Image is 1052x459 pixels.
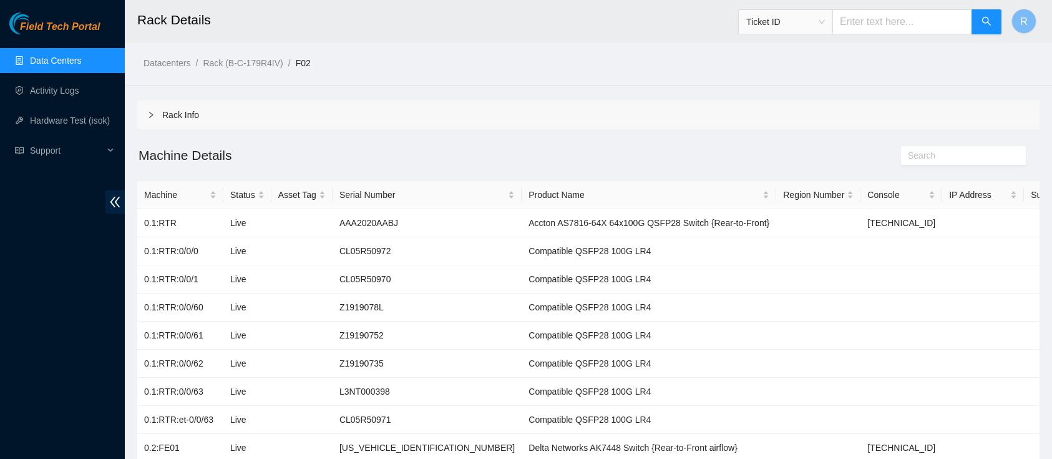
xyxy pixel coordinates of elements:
input: Enter text here... [832,9,972,34]
a: Datacenters [144,58,190,68]
td: Live [223,294,271,322]
td: Compatible QSFP28 100G LR4 [522,265,776,294]
button: search [972,9,1001,34]
td: 0.1:RTR:0/0/62 [137,350,223,378]
td: Z19190752 [333,322,522,350]
td: Live [223,209,271,237]
a: Akamai TechnologiesField Tech Portal [9,22,100,39]
span: / [195,58,198,68]
td: 0.1:RTR:0/0/61 [137,322,223,350]
span: right [147,111,155,119]
span: read [15,146,24,155]
td: Compatible QSFP28 100G LR4 [522,322,776,350]
td: Live [223,322,271,350]
span: search [981,16,991,28]
td: Compatible QSFP28 100G LR4 [522,237,776,265]
td: 0.1:RTR:0/0/60 [137,294,223,322]
td: CL05R50972 [333,237,522,265]
span: Support [30,138,104,163]
td: Live [223,406,271,434]
a: Data Centers [30,56,81,66]
td: Z1919078L [333,294,522,322]
img: Akamai Technologies [9,12,63,34]
td: [TECHNICAL_ID] [860,209,942,237]
td: 0.1:RTR [137,209,223,237]
td: AAA2020AABJ [333,209,522,237]
td: CL05R50970 [333,265,522,294]
a: Activity Logs [30,86,79,96]
a: Hardware Test (isok) [30,116,110,126]
a: Rack (B-C-179R4IV) [203,58,283,68]
td: CL05R50971 [333,406,522,434]
td: Live [223,350,271,378]
td: Compatible QSFP28 100G LR4 [522,378,776,406]
td: L3NT000398 [333,378,522,406]
td: Accton AS7816-64X 64x100G QSFP28 Switch {Rear-to-Front} [522,209,776,237]
span: / [288,58,291,68]
h2: Machine Details [137,145,814,165]
span: Ticket ID [746,12,825,31]
a: F02 [296,58,311,68]
td: Compatible QSFP28 100G LR4 [522,294,776,322]
div: Rack Info [137,101,1040,129]
td: Compatible QSFP28 100G LR4 [522,350,776,378]
td: Live [223,265,271,294]
td: 0.1:RTR:0/0/63 [137,378,223,406]
span: Field Tech Portal [20,21,100,33]
td: 0.1:RTR:0/0/1 [137,265,223,294]
td: 0.1:RTR:0/0/0 [137,237,223,265]
span: R [1020,14,1028,29]
td: Z19190735 [333,350,522,378]
td: Compatible QSFP28 100G LR4 [522,406,776,434]
td: Live [223,237,271,265]
button: R [1011,9,1036,34]
span: double-left [105,190,125,214]
input: Search [908,149,1009,162]
td: 0.1:RTR:et-0/0/63 [137,406,223,434]
td: Live [223,378,271,406]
